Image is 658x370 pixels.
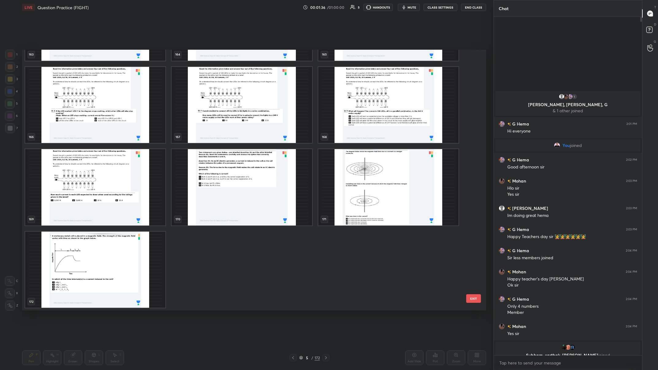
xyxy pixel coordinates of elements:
div: Hi everyone [507,128,637,134]
div: 7 [5,123,18,133]
img: 6b0fccd259fa47c383fc0b844a333e12.jpg [499,323,505,330]
h6: G Hema [511,296,529,302]
img: 17570612718TKXVI.pdf [172,67,312,143]
div: Only 4 numbers [507,303,637,310]
p: D [654,22,656,27]
img: b73bd00e7eef4ad08db9e1fe45857025.jpg [499,226,505,233]
div: 2:04 PM [626,270,637,274]
div: 2:02 PM [626,158,637,162]
span: joined [570,143,582,148]
img: 6b0fccd259fa47c383fc0b844a333e12.jpg [499,269,505,275]
img: 6b0fccd259fa47c383fc0b844a333e12.jpg [563,94,569,100]
div: 2:04 PM [626,297,637,301]
img: default.png [499,205,505,211]
div: 2:01 PM [626,122,637,126]
h6: G Hema [511,121,529,127]
p: T [654,5,656,10]
img: 17570612718TKXVI.pdf [318,67,459,143]
div: Yes sir [507,331,637,337]
div: Sir less members joined [507,255,637,261]
span: mute [408,5,416,10]
div: Ok sir [507,282,637,288]
div: 2 [5,62,18,72]
img: b73bd00e7eef4ad08db9e1fe45857025.jpg [499,157,505,163]
div: LIVE [22,4,35,11]
img: no-rating-badge.077c3623.svg [507,179,511,183]
h6: G Hema [511,156,529,163]
img: 17570612718TKXVI.pdf [172,149,312,225]
div: 5 [304,356,310,360]
h6: Mohan [511,178,526,184]
h6: [PERSON_NAME] [511,205,548,211]
div: Hlo sir [507,185,637,191]
img: no-rating-badge.077c3623.svg [507,249,511,252]
div: Happy teacher’s day [PERSON_NAME] [507,276,637,282]
p: & 1 other joined [499,108,637,113]
div: 4 [5,87,18,96]
span: You [563,143,570,148]
h6: Mohan [511,323,526,330]
img: 17570612718TKXVI.pdf [25,231,165,308]
div: 5 [5,99,18,109]
h6: Mohan [511,268,526,275]
img: default.png [559,94,565,100]
button: CLASS SETTINGS [424,4,457,11]
img: 17570612718TKXVI.pdf [25,149,165,225]
div: 1 [571,94,578,100]
h6: G Hema [511,226,529,233]
img: 499f16d8ce244711804e989d27fe83c5.jpg [569,344,575,350]
img: no-rating-badge.077c3623.svg [507,325,511,328]
div: C [5,276,18,286]
img: no-rating-badge.077c3623.svg [507,207,511,210]
div: 2:03 PM [626,206,637,210]
div: 6 [5,111,18,121]
p: G [654,39,656,44]
div: 5 [358,6,360,9]
div: Yes sir [507,191,637,198]
img: b73bd00e7eef4ad08db9e1fe45857025.jpg [567,94,573,100]
div: 2:03 PM [626,179,637,183]
h6: G Hema [511,247,529,254]
img: b73bd00e7eef4ad08db9e1fe45857025.jpg [499,248,505,254]
img: 3f984c270fec4109a57ddb5a4f02100d.jpg [554,142,560,148]
img: no-rating-badge.077c3623.svg [507,298,511,301]
img: 6b0fccd259fa47c383fc0b844a333e12.jpg [499,178,505,184]
img: b73bd00e7eef4ad08db9e1fe45857025.jpg [499,296,505,302]
span: joined [598,352,610,358]
img: no-rating-badge.077c3623.svg [507,270,511,274]
img: 531632d411054546a160f5995b27749f.jpg [565,344,571,350]
h4: Question Practice (FIGHT) [37,5,89,10]
p: Subham, sarthak, [PERSON_NAME] [499,353,637,358]
div: X [5,288,18,298]
button: EXIT [466,294,481,303]
img: 17570612718TKXVI.pdf [318,149,459,225]
img: b73bd00e7eef4ad08db9e1fe45857025.jpg [499,121,505,127]
div: Member [507,310,637,316]
p: Chat [494,0,513,17]
div: 1 [5,50,17,60]
div: 172 [315,355,320,360]
img: no-rating-badge.077c3623.svg [507,122,511,126]
div: grid [494,90,642,355]
button: End Class [461,4,486,11]
div: Good afternoon sir [507,164,637,170]
button: HANDOUTS [363,4,393,11]
p: [PERSON_NAME], [PERSON_NAME], G [499,102,637,107]
div: 2:04 PM [626,249,637,252]
div: / [312,356,313,360]
div: Happy Teachers day sir 🧑‍🏫🧑‍🏫🧑‍🏫🧑‍🏫🧑‍🏫🧑‍🏫 [507,234,637,240]
div: Im doing great hema [507,213,637,219]
button: mute [398,4,420,11]
div: 2:03 PM [626,228,637,231]
div: grid [22,50,475,311]
div: Z [5,301,18,310]
div: 2:04 PM [626,325,637,328]
div: 3 [5,74,18,84]
img: eadc6549bf9545fa9c6668cc73bfb86a.jpg [561,344,567,350]
img: 17570612718TKXVI.pdf [25,67,165,143]
img: no-rating-badge.077c3623.svg [507,158,511,162]
img: no-rating-badge.077c3623.svg [507,228,511,231]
